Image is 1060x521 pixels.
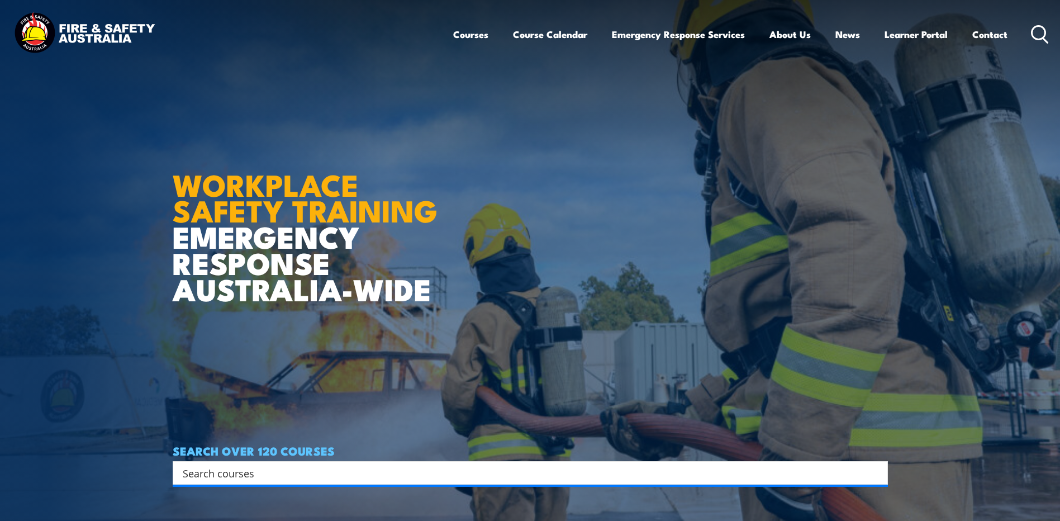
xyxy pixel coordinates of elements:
input: Search input [183,465,863,481]
button: Search magnifier button [868,465,884,481]
h1: EMERGENCY RESPONSE AUSTRALIA-WIDE [173,143,446,302]
a: Course Calendar [513,20,587,49]
a: Contact [972,20,1007,49]
a: Learner Portal [885,20,948,49]
form: Search form [185,465,866,481]
a: Courses [453,20,488,49]
a: Emergency Response Services [612,20,745,49]
a: About Us [769,20,811,49]
strong: WORKPLACE SAFETY TRAINING [173,160,438,233]
h4: SEARCH OVER 120 COURSES [173,444,888,457]
a: News [835,20,860,49]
